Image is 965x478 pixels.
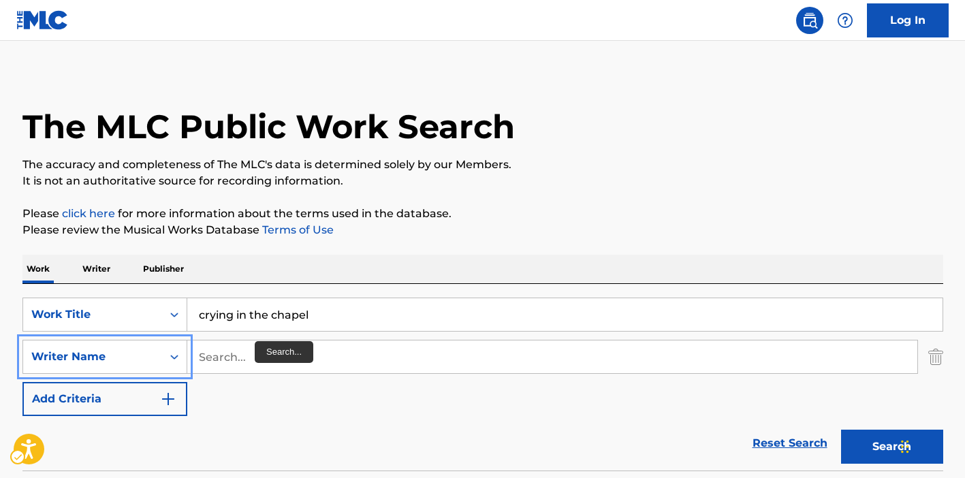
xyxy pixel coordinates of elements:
form: Search Form [22,298,943,471]
img: MLC Logo [16,10,69,30]
img: 9d2ae6d4665cec9f34b9.svg [160,391,176,407]
div: Chat Widget [897,413,965,478]
button: Search [841,430,943,464]
div: Drag [901,426,909,467]
div: Writer Name [31,349,154,365]
div: Work Title [31,306,154,323]
a: Log In [867,3,949,37]
div: On [162,298,187,331]
img: help [837,12,853,29]
input: Search... [187,340,917,373]
img: Delete Criterion [928,340,943,374]
a: Reset Search [746,428,834,458]
p: Publisher [139,255,188,283]
a: Music industry terminology | mechanical licensing collective [62,207,115,220]
button: Add Criteria [22,382,187,416]
a: Terms of Use [259,223,334,236]
input: Search... [187,298,943,331]
p: Writer [78,255,114,283]
p: Please for more information about the terms used in the database. [22,206,943,222]
p: It is not an authoritative source for recording information. [22,173,943,189]
img: search [802,12,818,29]
h1: The MLC Public Work Search [22,106,515,147]
p: Work [22,255,54,283]
iframe: Hubspot Iframe [897,413,965,478]
p: Please review the Musical Works Database [22,222,943,238]
p: The accuracy and completeness of The MLC's data is determined solely by our Members. [22,157,943,173]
